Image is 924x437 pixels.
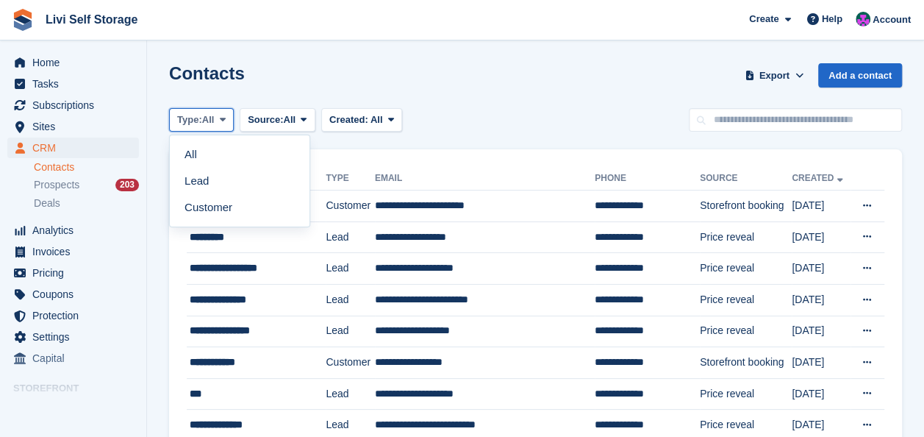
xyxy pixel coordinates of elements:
a: menu [7,241,139,262]
td: [DATE] [792,284,850,316]
span: Invoices [32,241,121,262]
td: Customer [326,191,374,222]
button: Source: All [240,108,315,132]
a: Created [792,173,845,183]
a: Add a contact [818,63,902,88]
span: Source: [248,113,283,127]
span: Prospects [34,178,79,192]
td: Price reveal [700,316,792,347]
span: Tasks [32,74,121,94]
button: Export [742,63,806,88]
span: Settings [32,327,121,347]
a: menu [7,284,139,305]
td: [DATE] [792,191,850,222]
a: menu [7,305,139,326]
td: Storefront booking [700,191,792,222]
a: Livi Self Storage [40,7,143,32]
span: Deals [34,196,60,210]
a: Deals [34,196,139,211]
span: Storefront [13,381,146,396]
td: Lead [326,253,374,285]
img: stora-icon-8386f47178a22dfd0bd8f6a31ec36ba5ce8667c1dd55bd0f319d3a0aa187defe.svg [12,9,34,31]
a: menu [7,116,139,137]
td: Price reveal [700,253,792,285]
td: Lead [326,221,374,253]
a: Customer [176,194,304,221]
a: menu [7,348,139,369]
h1: Contacts [169,63,245,83]
span: Account [873,13,911,27]
td: [DATE] [792,347,850,379]
a: menu [7,52,139,73]
span: Create [749,12,778,26]
span: Help [822,12,842,26]
a: Prospects 203 [34,177,139,193]
a: menu [7,220,139,241]
td: Customer [326,347,374,379]
td: Price reveal [700,221,792,253]
td: Price reveal [700,284,792,316]
th: Email [375,167,595,191]
span: Sites [32,116,121,137]
a: menu [7,138,139,158]
a: Lead [176,168,304,194]
span: Protection [32,305,121,326]
a: Preview store [121,401,139,419]
td: [DATE] [792,253,850,285]
button: Created: All [321,108,402,132]
span: Created: [329,114,368,125]
td: Price reveal [700,378,792,410]
span: Pricing [32,263,121,283]
th: Source [700,167,792,191]
td: [DATE] [792,316,850,347]
span: All [284,113,296,127]
button: Type: All [169,108,234,132]
th: Phone [595,167,700,191]
span: Analytics [32,220,121,241]
td: Lead [326,316,374,347]
td: [DATE] [792,378,850,410]
img: Graham Cameron [856,12,870,26]
span: Coupons [32,284,121,305]
a: menu [7,327,139,347]
a: menu [7,263,139,283]
a: menu [7,74,139,94]
td: [DATE] [792,221,850,253]
th: Type [326,167,374,191]
span: CRM [32,138,121,158]
span: Online Store [32,399,121,420]
span: Home [32,52,121,73]
a: menu [7,95,139,116]
td: Storefront booking [700,347,792,379]
a: Contacts [34,160,139,174]
td: Lead [326,284,374,316]
span: Type: [177,113,202,127]
span: All [370,114,383,125]
span: All [202,113,215,127]
td: Lead [326,378,374,410]
a: All [176,141,304,168]
span: Export [759,68,789,83]
span: Subscriptions [32,95,121,116]
div: 203 [115,179,139,191]
span: Capital [32,348,121,369]
a: menu [7,399,139,420]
